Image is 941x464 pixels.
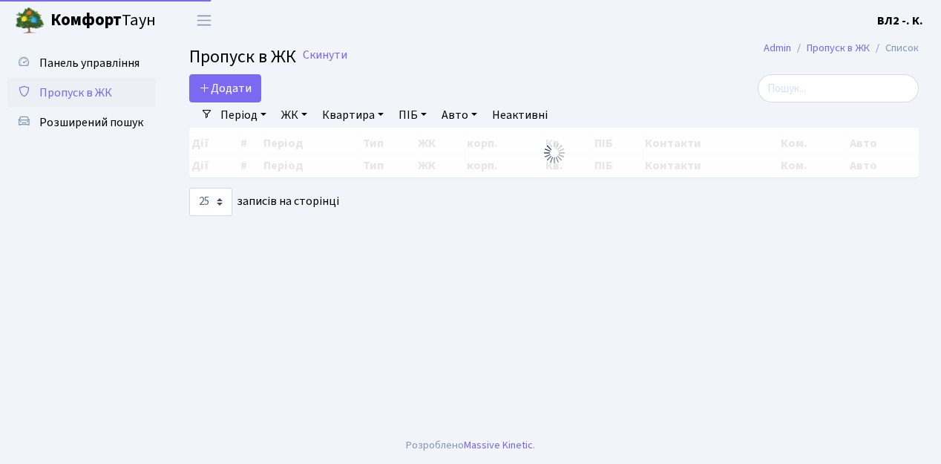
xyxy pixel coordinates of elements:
select: записів на сторінці [189,188,232,216]
a: Авто [436,102,483,128]
img: logo.png [15,6,45,36]
nav: breadcrumb [741,33,941,64]
div: Розроблено . [406,437,535,454]
a: Розширений пошук [7,108,156,137]
a: Пропуск в ЖК [7,78,156,108]
input: Пошук... [758,74,919,102]
a: Massive Kinetic [464,437,533,453]
span: Розширений пошук [39,114,143,131]
a: Період [214,102,272,128]
a: Пропуск в ЖК [807,40,870,56]
li: Список [870,40,919,56]
span: Панель управління [39,55,140,71]
b: Комфорт [50,8,122,32]
a: Панель управління [7,48,156,78]
a: Додати [189,74,261,102]
a: Admin [764,40,791,56]
a: Скинути [303,48,347,62]
button: Переключити навігацію [186,8,223,33]
a: ПІБ [393,102,433,128]
a: ВЛ2 -. К. [877,12,923,30]
span: Додати [199,80,252,97]
img: Обробка... [542,141,566,165]
a: Неактивні [486,102,554,128]
a: ЖК [275,102,313,128]
b: ВЛ2 -. К. [877,13,923,29]
a: Квартира [316,102,390,128]
span: Пропуск в ЖК [39,85,112,101]
label: записів на сторінці [189,188,339,216]
span: Таун [50,8,156,33]
span: Пропуск в ЖК [189,44,296,70]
